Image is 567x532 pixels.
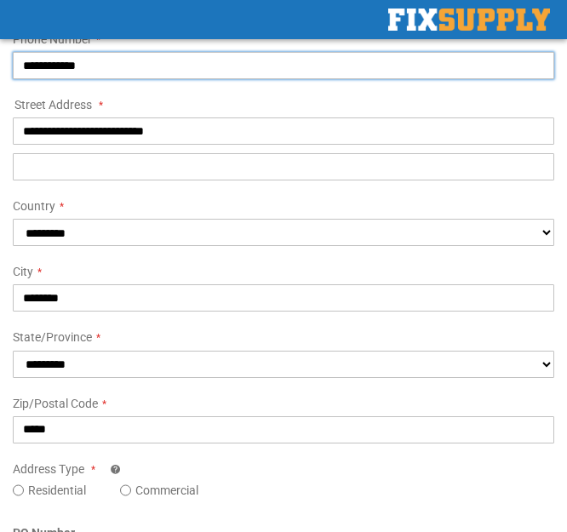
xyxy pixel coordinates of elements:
span: State/Province [13,330,92,344]
a: store logo [388,9,550,31]
span: Country [13,199,55,213]
label: Residential [28,482,86,499]
span: City [13,265,33,278]
span: Street Address [14,98,92,112]
span: Zip/Postal Code [13,397,98,410]
img: Fix Industrial Supply [388,9,550,31]
span: Address Type [13,462,84,476]
span: Phone Number [13,32,92,46]
label: Commercial [135,482,198,499]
